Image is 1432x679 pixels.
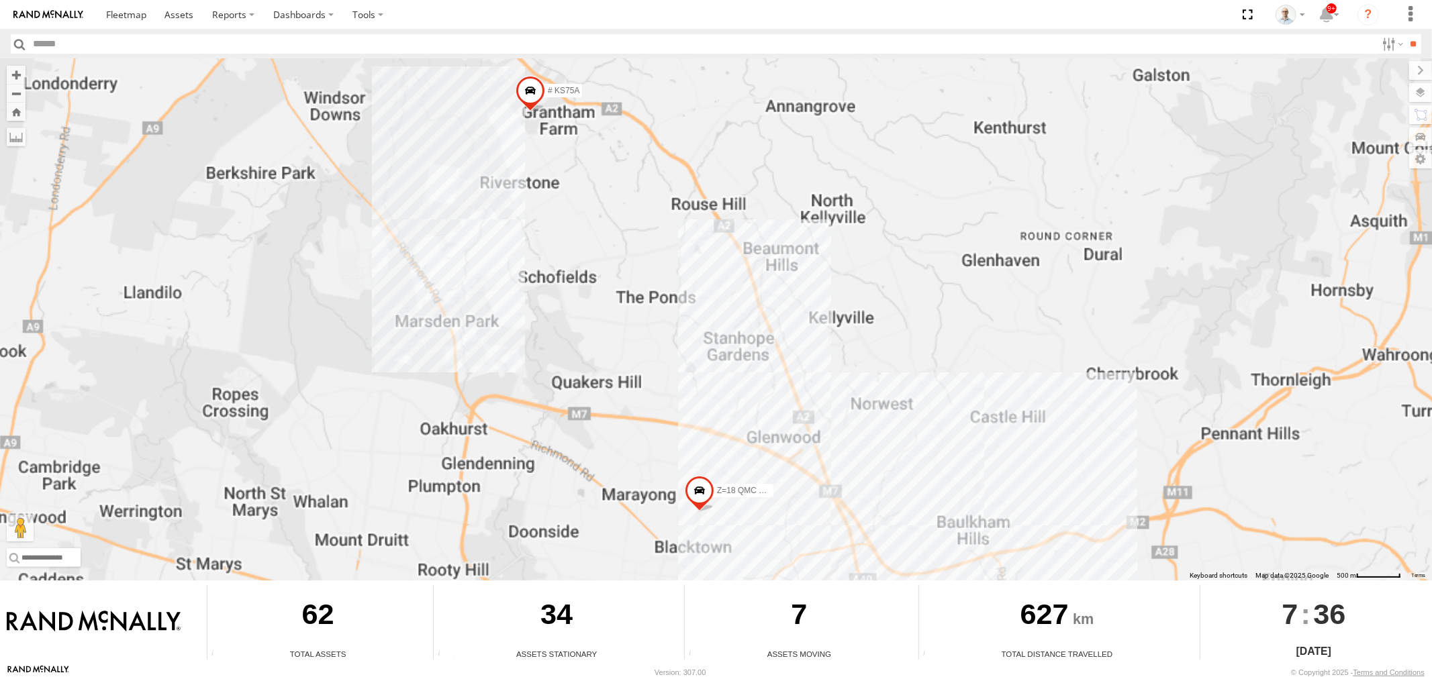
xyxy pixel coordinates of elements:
[434,585,679,648] div: 34
[1357,4,1379,25] i: ?
[655,668,706,676] div: Version: 307.00
[919,585,1195,648] div: 627
[1412,572,1426,578] a: Terms (opens in new tab)
[7,103,26,121] button: Zoom Home
[1282,585,1298,643] span: 7
[7,84,26,103] button: Zoom out
[1337,572,1356,579] span: 500 m
[919,649,939,660] div: Total distance travelled by all assets within specified date range and applied filters
[1190,571,1247,580] button: Keyboard shortcuts
[716,486,795,495] span: Z=18 QMC Written off
[685,649,705,660] div: Total number of assets current in transit.
[7,515,34,541] button: Drag Pegman onto the map to open Street View
[1291,668,1425,676] div: © Copyright 2025 -
[1353,668,1425,676] a: Terms and Conditions
[7,611,181,633] img: Rand McNally
[434,649,454,660] div: Total number of assets current stationary.
[1377,34,1406,54] label: Search Filter Options
[1409,150,1432,168] label: Map Settings
[13,10,83,19] img: rand-logo.svg
[7,666,69,679] a: Visit our Website
[1255,572,1329,579] span: Map data ©2025 Google
[434,648,679,660] div: Assets Stationary
[1200,643,1427,660] div: [DATE]
[7,66,26,84] button: Zoom in
[1313,585,1345,643] span: 36
[1200,585,1427,643] div: :
[207,649,228,660] div: Total number of Enabled Assets
[1271,5,1310,25] div: Kurt Byers
[685,648,914,660] div: Assets Moving
[207,648,428,660] div: Total Assets
[207,585,428,648] div: 62
[919,648,1195,660] div: Total Distance Travelled
[7,127,26,146] label: Measure
[685,585,914,648] div: 7
[1333,571,1405,580] button: Map Scale: 500 m per 63 pixels
[548,86,579,95] span: # KS75A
